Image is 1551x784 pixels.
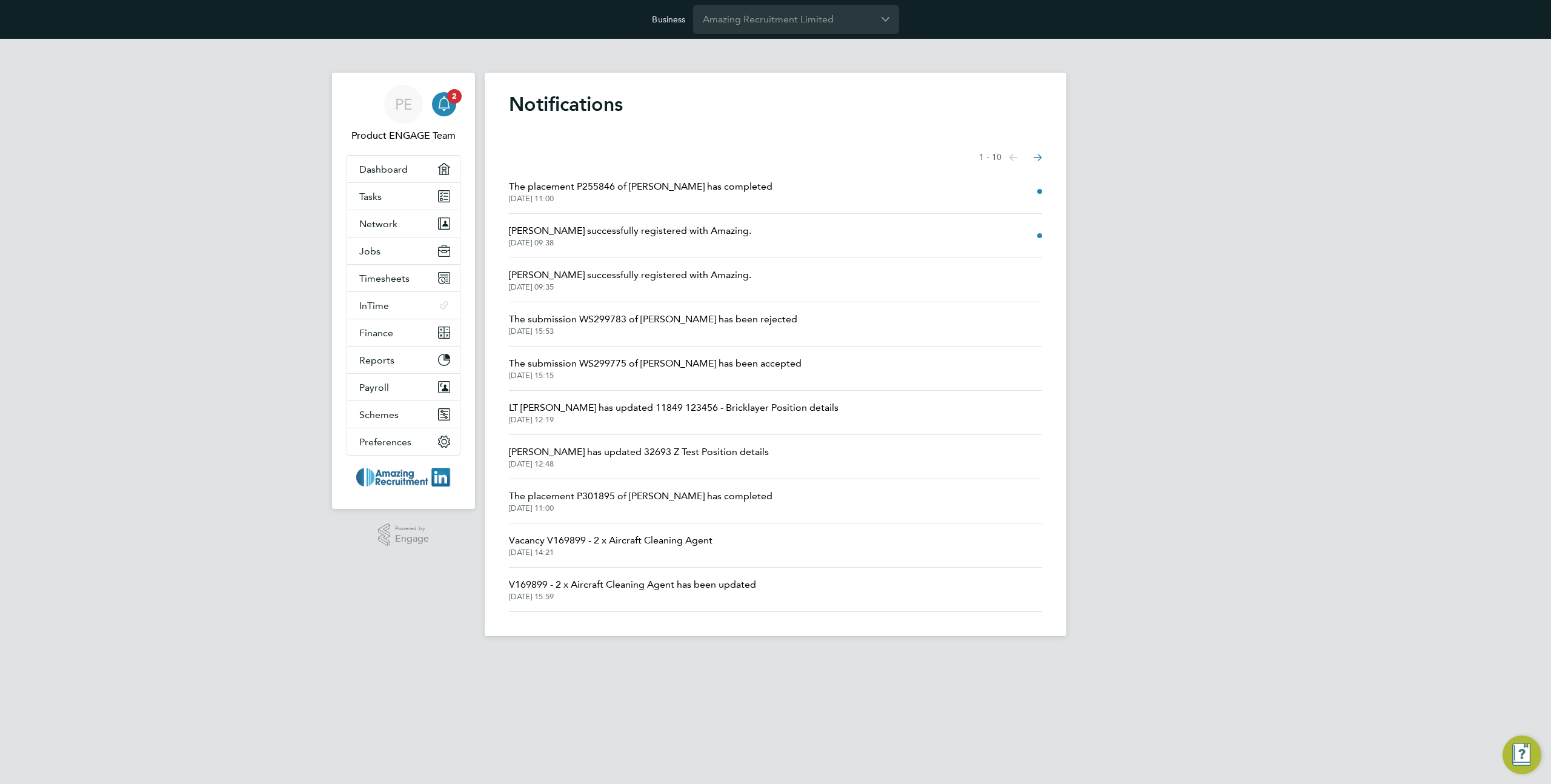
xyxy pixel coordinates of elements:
[347,210,460,237] button: Network
[359,409,399,420] span: Schemes
[979,151,1001,164] span: 1 - 10
[359,245,380,257] span: Jobs
[395,534,429,544] span: Engage
[347,319,460,346] button: Finance
[509,400,839,425] a: LT [PERSON_NAME] has updated 11849 123456 - Bricklayer Position details[DATE] 12:19
[509,415,839,425] span: [DATE] 12:19
[509,179,772,194] span: The placement P255846 of [PERSON_NAME] has completed
[347,468,460,487] a: Go to home page
[509,577,756,602] a: V169899 - 2 x Aircraft Cleaning Agent has been updated[DATE] 15:59
[347,428,460,455] button: Preferences
[347,265,460,291] button: Timesheets
[509,592,756,602] span: [DATE] 15:59
[347,128,460,143] span: Product ENGAGE Team
[359,382,389,393] span: Payroll
[509,179,772,204] a: The placement P255846 of [PERSON_NAME] has completed[DATE] 11:00
[395,96,413,112] span: PE
[509,268,751,292] a: [PERSON_NAME] successfully registered with Amazing.[DATE] 09:35
[509,548,712,557] span: [DATE] 14:21
[509,312,797,327] span: The submission WS299783 of [PERSON_NAME] has been rejected
[359,218,397,230] span: Network
[509,224,751,248] a: [PERSON_NAME] successfully registered with Amazing.[DATE] 09:38
[509,194,772,204] span: [DATE] 11:00
[347,401,460,428] button: Schemes
[356,468,451,487] img: amazing-logo-retina.png
[332,73,475,509] nav: Main navigation
[509,533,712,548] span: Vacancy V169899 - 2 x Aircraft Cleaning Agent
[509,503,772,513] span: [DATE] 11:00
[432,85,456,124] a: 2
[509,268,751,282] span: [PERSON_NAME] successfully registered with Amazing.
[509,238,751,248] span: [DATE] 09:38
[395,523,429,534] span: Powered by
[447,89,462,104] span: 2
[347,156,460,182] a: Dashboard
[1503,736,1541,774] button: Engage Resource Center
[347,347,460,373] button: Reports
[359,354,394,366] span: Reports
[347,183,460,210] a: Tasks
[509,327,797,336] span: [DATE] 15:53
[509,577,756,592] span: V169899 - 2 x Aircraft Cleaning Agent has been updated
[509,224,751,238] span: [PERSON_NAME] successfully registered with Amazing.
[347,374,460,400] button: Payroll
[509,371,802,380] span: [DATE] 15:15
[359,164,408,175] span: Dashboard
[347,85,460,143] a: PEProduct ENGAGE Team
[979,145,1042,170] nav: Select page of notifications list
[378,523,430,546] a: Powered byEngage
[359,191,382,202] span: Tasks
[509,533,712,557] a: Vacancy V169899 - 2 x Aircraft Cleaning Agent[DATE] 14:21
[359,300,389,311] span: InTime
[509,400,839,415] span: LT [PERSON_NAME] has updated 11849 123456 - Bricklayer Position details
[509,356,802,380] a: The submission WS299775 of [PERSON_NAME] has been accepted[DATE] 15:15
[509,282,751,292] span: [DATE] 09:35
[509,356,802,371] span: The submission WS299775 of [PERSON_NAME] has been accepted
[509,445,769,459] span: [PERSON_NAME] has updated 32693 Z Test Position details
[359,327,393,339] span: Finance
[359,273,410,284] span: Timesheets
[509,92,1042,116] h1: Notifications
[509,445,769,469] a: [PERSON_NAME] has updated 32693 Z Test Position details[DATE] 12:48
[347,238,460,264] button: Jobs
[359,436,411,448] span: Preferences
[509,459,769,469] span: [DATE] 12:48
[347,292,460,319] button: InTime
[509,489,772,503] span: The placement P301895 of [PERSON_NAME] has completed
[652,14,685,25] label: Business
[509,312,797,336] a: The submission WS299783 of [PERSON_NAME] has been rejected[DATE] 15:53
[509,489,772,513] a: The placement P301895 of [PERSON_NAME] has completed[DATE] 11:00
